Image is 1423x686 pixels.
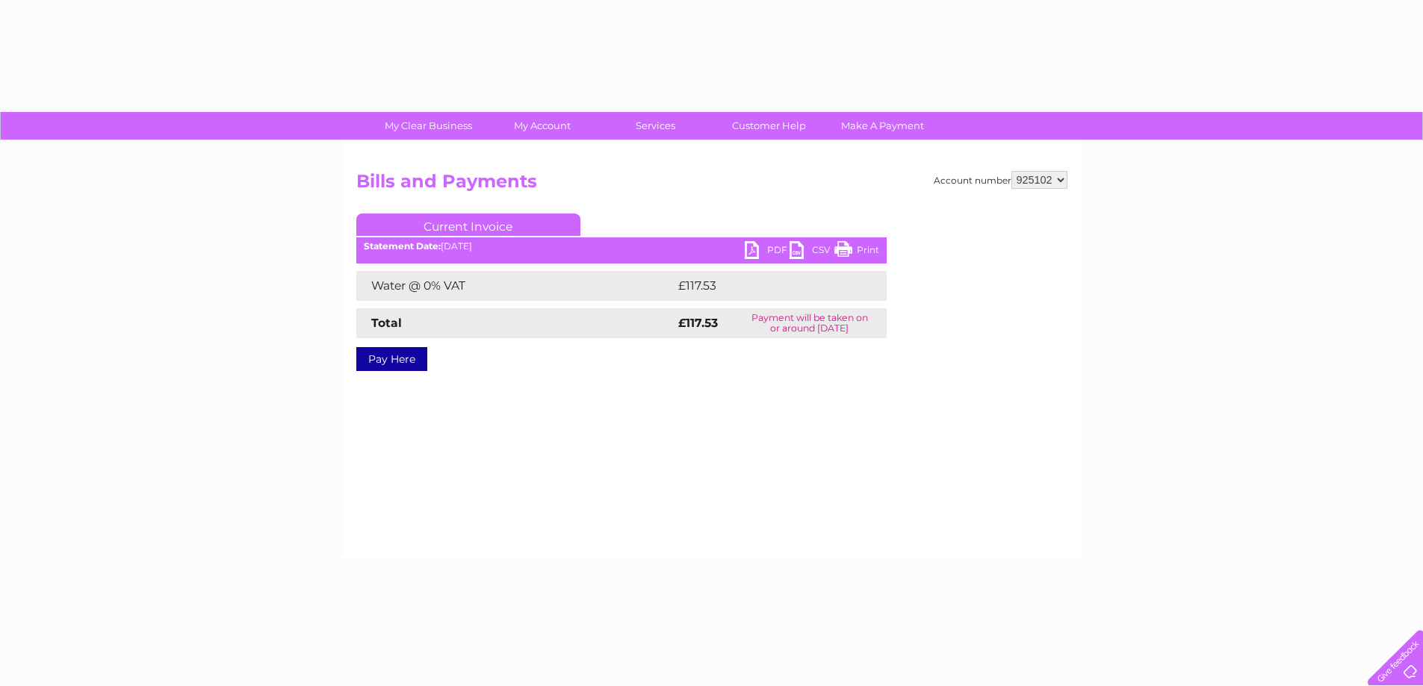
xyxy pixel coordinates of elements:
strong: Total [371,316,402,330]
b: Statement Date: [364,240,441,252]
td: £117.53 [675,271,857,301]
h2: Bills and Payments [356,171,1067,199]
a: Services [594,112,717,140]
div: [DATE] [356,241,887,252]
strong: £117.53 [678,316,718,330]
a: Pay Here [356,347,427,371]
a: My Clear Business [367,112,490,140]
a: Print [834,241,879,263]
div: Account number [934,171,1067,189]
a: Customer Help [707,112,831,140]
a: My Account [480,112,604,140]
a: Current Invoice [356,213,580,236]
td: Payment will be taken on or around [DATE] [733,308,887,338]
td: Water @ 0% VAT [356,271,675,301]
a: Make A Payment [821,112,944,140]
a: CSV [790,241,834,263]
a: PDF [745,241,790,263]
